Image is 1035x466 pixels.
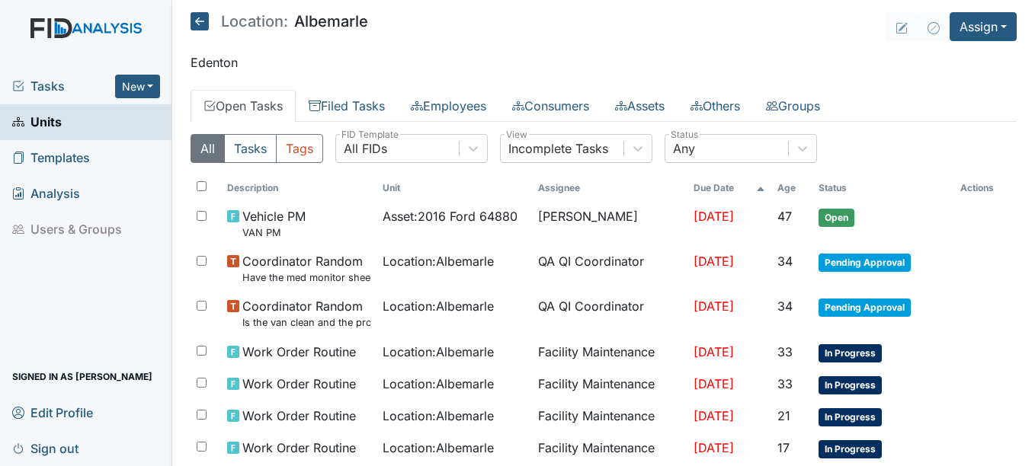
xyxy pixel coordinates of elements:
td: QA QI Coordinator [532,246,687,291]
input: Toggle All Rows Selected [197,181,207,191]
a: Assets [602,90,678,122]
button: New [115,75,161,98]
button: Tasks [224,134,277,163]
span: Templates [12,146,90,170]
span: 34 [777,298,793,314]
a: Consumers [499,90,602,122]
span: Units [12,110,62,134]
td: Facility Maintenance [532,401,687,432]
div: Incomplete Tasks [508,139,608,158]
span: In Progress [819,440,882,458]
span: Location : Albemarle [383,297,494,315]
td: Facility Maintenance [532,337,687,369]
span: [DATE] [694,344,734,359]
td: [PERSON_NAME] [532,201,687,246]
span: In Progress [819,376,882,394]
span: Analysis [12,182,80,206]
span: Location : Albemarle [383,439,494,457]
span: Work Order Routine [242,407,356,425]
span: In Progress [819,344,882,362]
span: Asset : 2016 Ford 64880 [383,207,517,225]
span: 17 [777,440,790,455]
th: Toggle SortBy [812,175,954,201]
span: In Progress [819,408,882,426]
th: Toggle SortBy [221,175,377,201]
span: Location : Albemarle [383,407,494,425]
span: Location : Albemarle [383,343,494,361]
small: Is the van clean and the proper documentation been stored? [242,315,370,330]
button: Assign [950,12,1017,41]
span: Edit Profile [12,401,93,424]
span: Signed in as [PERSON_NAME] [12,365,152,388]
span: 33 [777,376,793,391]
span: Location : Albemarle [383,252,494,270]
a: Open Tasks [191,90,296,122]
th: Actions [954,175,1017,201]
th: Toggle SortBy [687,175,771,201]
span: [DATE] [694,376,734,391]
button: Tags [276,134,323,163]
span: Coordinator Random Have the med monitor sheets been filled out? [242,252,370,285]
span: Pending Approval [819,254,911,272]
span: [DATE] [694,209,734,224]
span: [DATE] [694,408,734,423]
div: Type filter [191,134,323,163]
span: [DATE] [694,298,734,314]
span: Sign out [12,436,79,460]
span: Work Order Routine [242,343,356,361]
a: Groups [753,90,833,122]
span: [DATE] [694,440,734,455]
small: VAN PM [242,225,306,240]
button: All [191,134,225,163]
th: Toggle SortBy [377,175,532,201]
span: Pending Approval [819,298,911,317]
div: Any [673,139,695,158]
span: Work Order Routine [242,439,356,457]
span: 33 [777,344,793,359]
td: Facility Maintenance [532,369,687,401]
span: [DATE] [694,254,734,269]
h5: Albemarle [191,12,368,30]
span: Coordinator Random Is the van clean and the proper documentation been stored? [242,297,370,330]
a: Others [678,90,753,122]
span: Vehicle PM VAN PM [242,207,306,240]
span: 34 [777,254,793,269]
a: Employees [398,90,499,122]
span: Open [819,209,854,227]
span: 21 [777,408,790,423]
p: Edenton [191,53,1017,72]
th: Toggle SortBy [771,175,812,201]
td: QA QI Coordinator [532,291,687,336]
td: Facility Maintenance [532,432,687,464]
span: 47 [777,209,792,224]
span: Location: [221,14,288,29]
a: Filed Tasks [296,90,398,122]
a: Tasks [12,77,115,95]
span: Location : Albemarle [383,375,494,393]
small: Have the med monitor sheets been filled out? [242,270,370,285]
div: All FIDs [344,139,387,158]
span: Work Order Routine [242,375,356,393]
th: Assignee [532,175,687,201]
